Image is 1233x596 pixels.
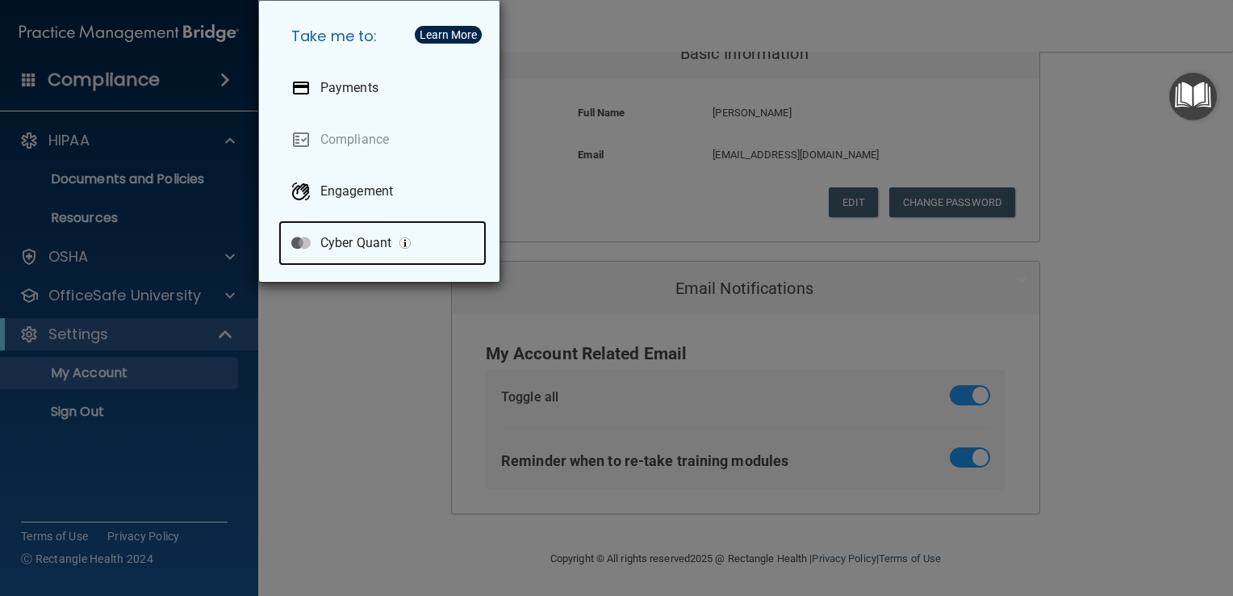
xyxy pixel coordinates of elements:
[278,65,487,111] a: Payments
[320,183,393,199] p: Engagement
[278,220,487,266] a: Cyber Quant
[320,235,391,251] p: Cyber Quant
[278,117,487,162] a: Compliance
[278,169,487,214] a: Engagement
[415,26,482,44] button: Learn More
[420,29,477,40] div: Learn More
[955,489,1214,553] iframe: Drift Widget Chat Controller
[1169,73,1217,120] button: Open Resource Center
[320,80,378,96] p: Payments
[278,14,487,59] h5: Take me to:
